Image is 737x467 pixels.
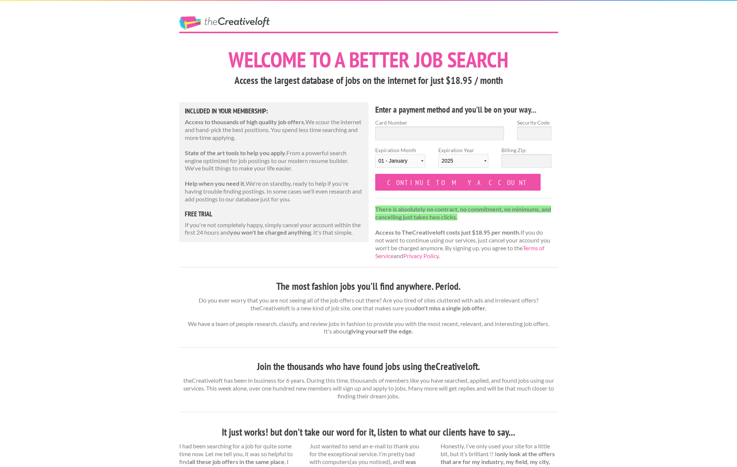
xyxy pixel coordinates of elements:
[403,252,439,259] a: Privacy Policy
[501,146,551,154] label: Billing Zip:
[179,377,558,400] p: theCreativeloft has been in business for 6 years. During this time, thousands of members like you...
[185,149,363,172] p: From a powerful search engine optimized for job postings to our modern resume builder. We've buil...
[375,206,551,220] strong: There is absolutely no contract, no commitment, no minimums, and cancelling just takes two clicks.
[179,360,558,374] h3: Join the thousands who have found jobs using theCreativeloft.
[438,154,488,168] select: Expiration Year
[375,146,425,174] label: Expiration Month
[348,327,413,335] strong: giving yourself the edge.
[185,180,363,203] p: We're on standby, ready to help if you're having trouble finding postings. In some cases we'll ev...
[375,104,552,116] h4: Enter a payment method and you'll be on your way...
[438,146,488,174] label: Expiration Year
[230,229,311,236] strong: you won't be charged anything
[179,425,558,439] h3: It just works! but don't take our word for it, listen to what our clients have to say...
[375,244,544,259] a: Terms of Service
[189,458,284,465] strong: all these job offers in the same place
[375,229,520,236] strong: Access to TheCreativeloft costs just $18.95 per month.
[185,221,363,237] p: If you're not completely happy, simply cancel your account within the first 24 hours and . It's t...
[185,149,286,156] strong: State of the art tools to help you apply.
[517,119,551,126] label: Security Code
[185,211,363,217] h5: free trial
[414,304,486,311] strong: don't miss a single job offer.
[179,297,558,335] p: Do you ever worry that you are not seeing all of the job offers out there? Are you tired of sites...
[185,108,363,115] h5: Included in Your Membership:
[375,154,425,168] select: Expiration Month
[179,73,558,88] h3: Access the largest database of jobs on the internet for just $18.95 / month
[179,16,270,30] a: The Creative Loft
[375,206,552,260] p: If you do not want to continue using our services, just cancel your account you won't be charged ...
[375,174,541,191] input: Continue to my account
[185,118,363,141] p: We scour the internet and hand-pick the best positions. You spend less time searching and more ti...
[375,119,504,126] label: Card Number
[185,118,305,125] strong: Access to thousands of high quality job offers.
[179,279,558,294] h3: The most fashion jobs you'll find anywhere. Period.
[179,49,558,70] h1: Welcome to a better job search
[185,180,246,187] strong: Help when you need it.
